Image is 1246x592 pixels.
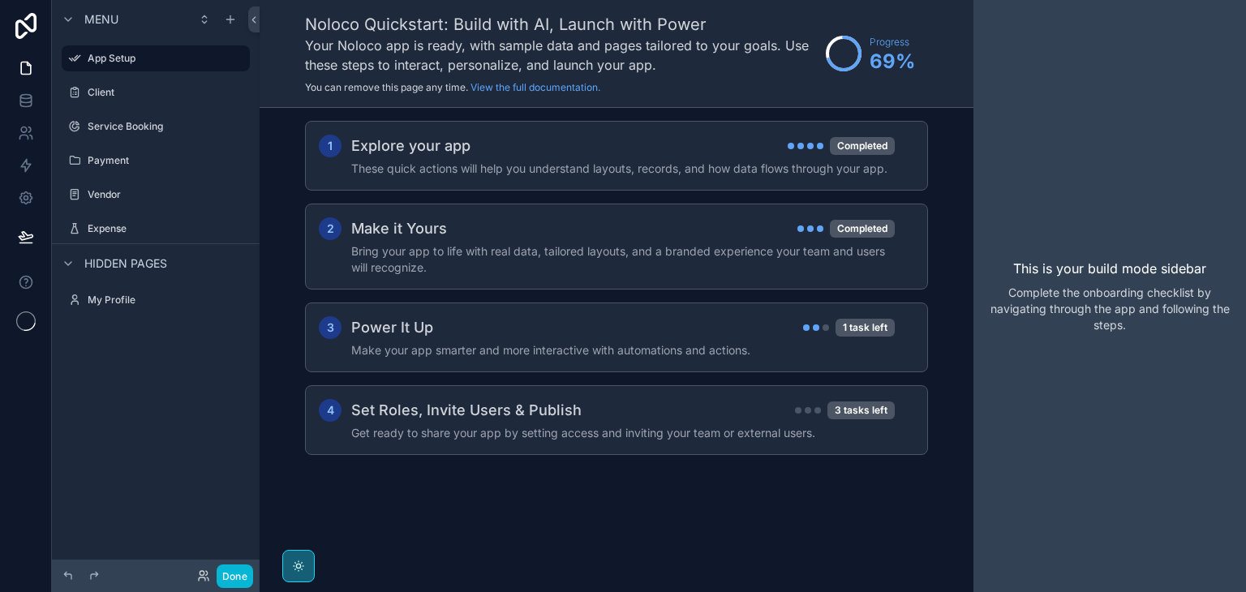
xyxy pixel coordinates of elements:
a: App Setup [62,45,250,71]
label: Vendor [88,188,247,201]
label: Expense [88,222,247,235]
a: Expense [62,216,250,242]
label: Client [88,86,247,99]
p: This is your build mode sidebar [1013,259,1206,278]
span: 69 % [870,49,915,75]
a: Service Booking [62,114,250,139]
h1: Noloco Quickstart: Build with AI, Launch with Power [305,13,818,36]
a: View the full documentation. [470,81,600,93]
span: Menu [84,11,118,28]
a: Payment [62,148,250,174]
label: Payment [88,154,247,167]
span: Progress [870,36,915,49]
label: Service Booking [88,120,247,133]
a: My Profile [62,287,250,313]
button: Done [217,564,253,588]
span: You can remove this page any time. [305,81,468,93]
a: Client [62,79,250,105]
label: App Setup [88,52,240,65]
span: Hidden pages [84,255,167,272]
label: My Profile [88,294,247,307]
a: Vendor [62,182,250,208]
h3: Your Noloco app is ready, with sample data and pages tailored to your goals. Use these steps to i... [305,36,818,75]
p: Complete the onboarding checklist by navigating through the app and following the steps. [986,285,1233,333]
